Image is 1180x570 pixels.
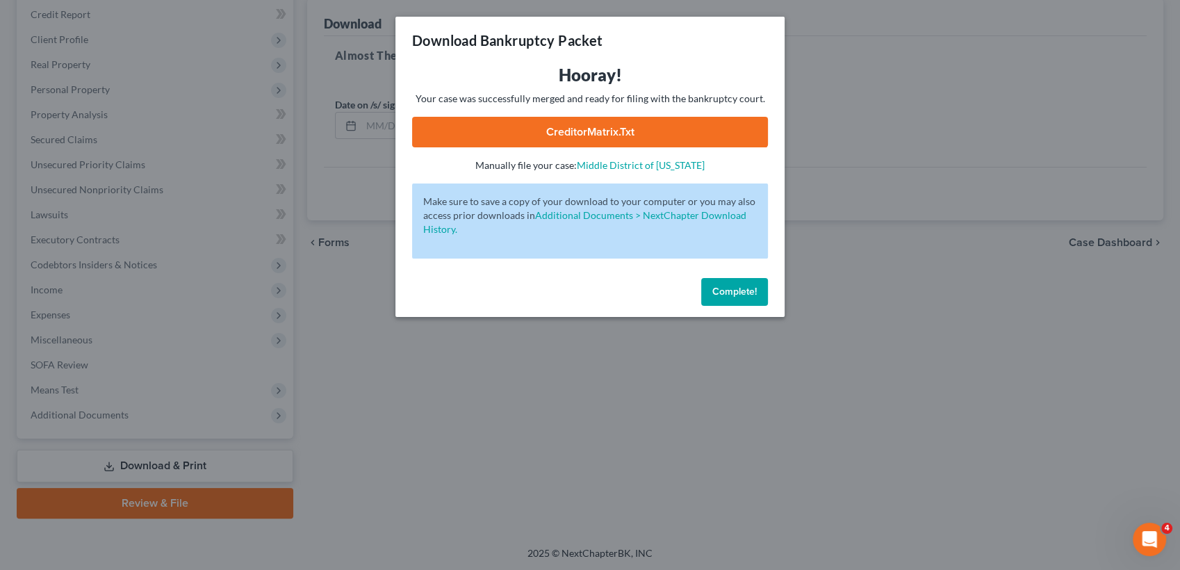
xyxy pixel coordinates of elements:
[412,31,603,50] h3: Download Bankruptcy Packet
[423,209,746,235] a: Additional Documents > NextChapter Download History.
[712,286,757,298] span: Complete!
[412,158,768,172] p: Manually file your case:
[412,117,768,147] a: CreditorMatrix.txt
[412,92,768,106] p: Your case was successfully merged and ready for filing with the bankruptcy court.
[412,64,768,86] h3: Hooray!
[701,278,768,306] button: Complete!
[577,159,705,171] a: Middle District of [US_STATE]
[1161,523,1172,534] span: 4
[1133,523,1166,556] iframe: Intercom live chat
[423,195,757,236] p: Make sure to save a copy of your download to your computer or you may also access prior downloads in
